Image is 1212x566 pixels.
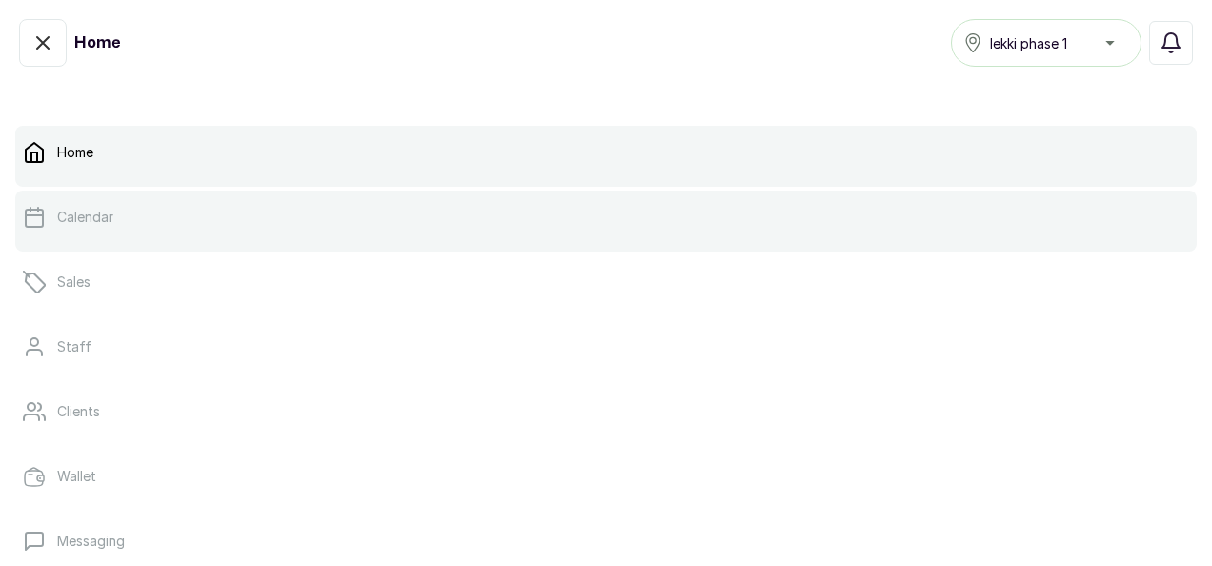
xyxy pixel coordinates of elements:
[57,532,125,551] p: Messaging
[15,191,1197,244] a: Calendar
[57,143,93,162] p: Home
[57,208,113,227] p: Calendar
[15,385,1197,438] a: Clients
[15,320,1197,374] a: Staff
[57,402,100,421] p: Clients
[74,31,120,54] h1: Home
[57,273,91,292] p: Sales
[57,467,96,486] p: Wallet
[57,337,91,356] p: Staff
[990,33,1067,53] span: lekki phase 1
[15,255,1197,309] a: Sales
[951,19,1141,67] button: lekki phase 1
[15,126,1197,179] a: Home
[15,450,1197,503] a: Wallet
